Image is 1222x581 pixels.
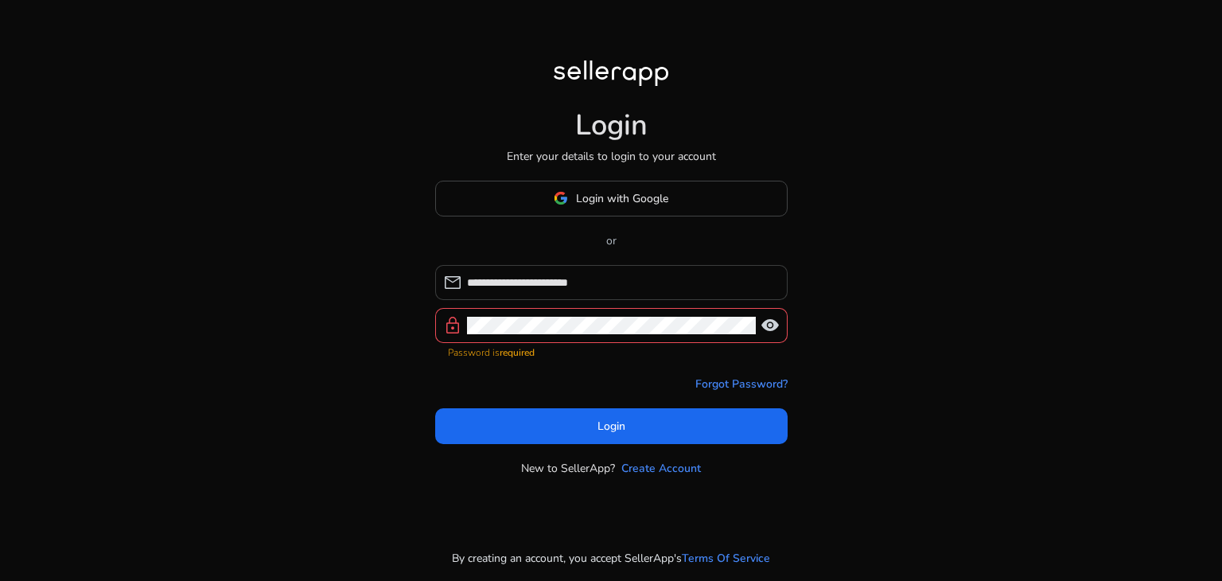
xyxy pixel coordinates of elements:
[597,418,625,435] span: Login
[695,376,788,392] a: Forgot Password?
[761,316,780,335] span: visibility
[435,408,788,444] button: Login
[500,346,535,359] strong: required
[576,190,668,207] span: Login with Google
[443,273,462,292] span: mail
[554,191,568,205] img: google-logo.svg
[521,460,615,477] p: New to SellerApp?
[682,550,770,567] a: Terms Of Service
[621,460,701,477] a: Create Account
[448,343,775,360] mat-error: Password is
[575,108,648,142] h1: Login
[507,148,716,165] p: Enter your details to login to your account
[435,181,788,216] button: Login with Google
[435,232,788,249] p: or
[443,316,462,335] span: lock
